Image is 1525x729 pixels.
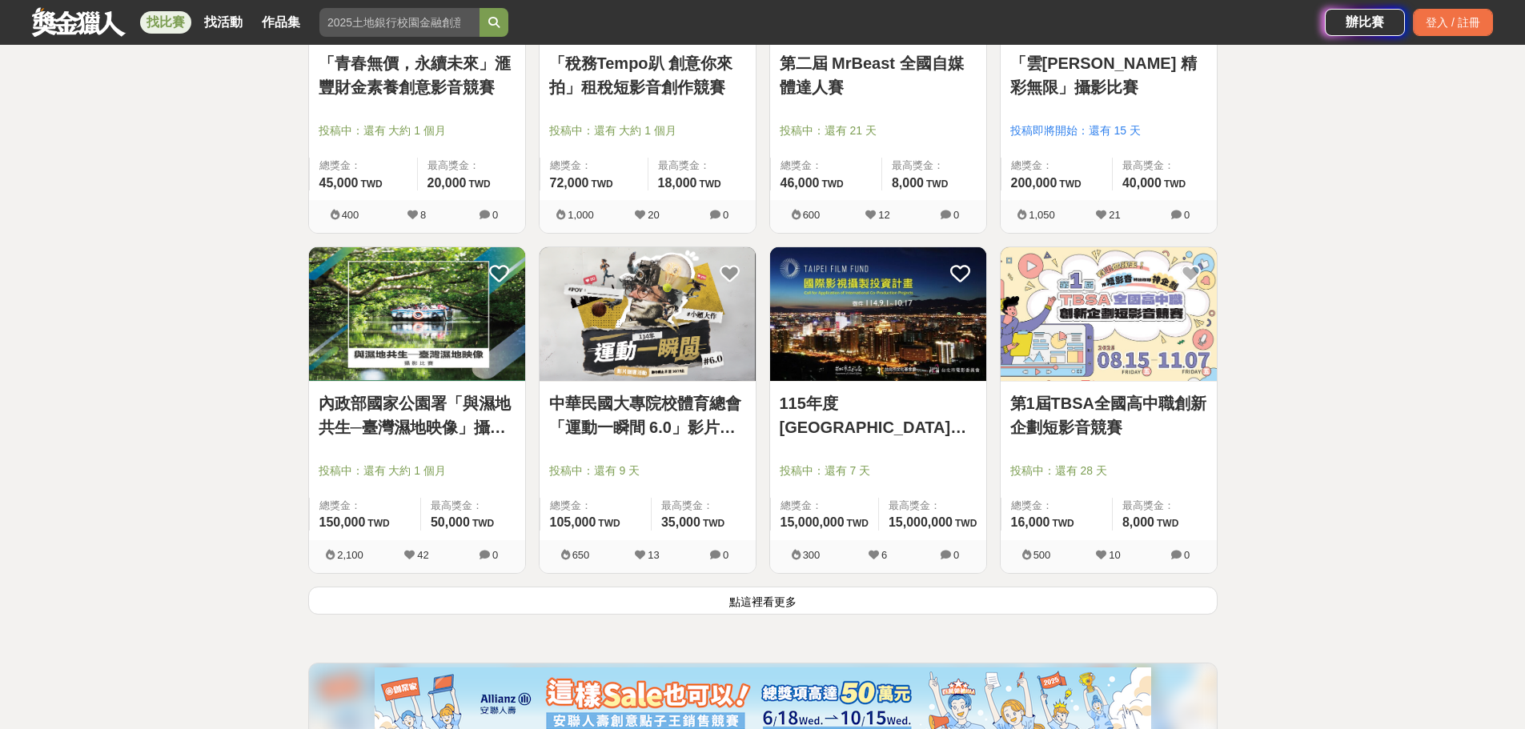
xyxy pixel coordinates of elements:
span: 45,000 [319,176,359,190]
span: TWD [821,178,843,190]
span: 總獎金： [781,498,869,514]
span: 投稿中：還有 大約 1 個月 [319,122,516,139]
a: 中華民國大專院校體育總會「運動一瞬間 6.0」影片徵選活動 [549,391,746,439]
span: 總獎金： [1011,158,1102,174]
span: 最高獎金： [661,498,746,514]
span: 400 [342,209,359,221]
span: 10 [1109,549,1120,561]
span: 0 [492,549,498,561]
span: 1,000 [568,209,594,221]
span: TWD [598,518,620,529]
span: TWD [1164,178,1186,190]
a: 找活動 [198,11,249,34]
span: TWD [472,518,494,529]
span: 8,000 [1122,515,1154,529]
span: 總獎金： [319,498,411,514]
span: 16,000 [1011,515,1050,529]
a: 「青春無價，永續未來」滙豐財金素養創意影音競賽 [319,51,516,99]
span: 總獎金： [550,498,641,514]
span: 最高獎金： [892,158,977,174]
span: 12 [878,209,889,221]
span: 13 [648,549,659,561]
img: Cover Image [540,247,756,381]
img: Cover Image [1001,247,1217,381]
span: 6 [881,549,887,561]
span: 650 [572,549,590,561]
span: 最高獎金： [658,158,746,174]
span: TWD [926,178,948,190]
span: 投稿中：還有 7 天 [780,463,977,479]
span: TWD [847,518,869,529]
span: 18,000 [658,176,697,190]
a: 作品集 [255,11,307,34]
span: 40,000 [1122,176,1162,190]
a: 辦比賽 [1325,9,1405,36]
span: 200,000 [1011,176,1057,190]
span: 投稿中：還有 28 天 [1010,463,1207,479]
span: 投稿即將開始：還有 15 天 [1010,122,1207,139]
span: 總獎金： [319,158,407,174]
span: 最高獎金： [1122,158,1207,174]
span: TWD [367,518,389,529]
img: Cover Image [770,247,986,381]
span: 500 [1033,549,1051,561]
span: 1,050 [1029,209,1055,221]
span: 總獎金： [781,158,872,174]
span: 46,000 [781,176,820,190]
span: TWD [1052,518,1074,529]
a: Cover Image [540,247,756,382]
span: 總獎金： [1011,498,1102,514]
span: 投稿中：還有 9 天 [549,463,746,479]
span: 20,000 [427,176,467,190]
img: Cover Image [309,247,525,381]
span: TWD [703,518,724,529]
span: 42 [417,549,428,561]
button: 點這裡看更多 [308,587,1218,615]
span: 投稿中：還有 大約 1 個月 [319,463,516,479]
span: 0 [1184,209,1190,221]
span: 總獎金： [550,158,638,174]
span: 0 [723,549,728,561]
a: 內政部國家公園署「與濕地共生─臺灣濕地映像」攝影比賽 [319,391,516,439]
span: TWD [955,518,977,529]
span: 最高獎金： [889,498,977,514]
span: 50,000 [431,515,470,529]
input: 2025土地銀行校園金融創意挑戰賽：從你出發 開啟智慧金融新頁 [319,8,480,37]
span: 15,000,000 [781,515,845,529]
span: 0 [1184,549,1190,561]
div: 登入 / 註冊 [1413,9,1493,36]
span: 150,000 [319,515,366,529]
a: 第1屆TBSA全國高中職創新企劃短影音競賽 [1010,391,1207,439]
span: 0 [953,209,959,221]
span: 21 [1109,209,1120,221]
span: TWD [360,178,382,190]
span: 35,000 [661,515,700,529]
a: Cover Image [1001,247,1217,382]
span: 300 [803,549,821,561]
span: 8 [420,209,426,221]
a: 第二屆 MrBeast 全國自媒體達人賽 [780,51,977,99]
span: TWD [1157,518,1178,529]
a: Cover Image [770,247,986,382]
span: 72,000 [550,176,589,190]
span: TWD [699,178,720,190]
a: Cover Image [309,247,525,382]
a: 「雲[PERSON_NAME] 精彩無限」攝影比賽 [1010,51,1207,99]
span: 2,100 [337,549,363,561]
span: 最高獎金： [431,498,516,514]
span: TWD [591,178,612,190]
span: 投稿中：還有 大約 1 個月 [549,122,746,139]
span: 105,000 [550,515,596,529]
span: 最高獎金： [427,158,516,174]
a: 115年度[GEOGRAPHIC_DATA]「國際影視攝製投資計畫」 [780,391,977,439]
span: 8,000 [892,176,924,190]
span: TWD [1059,178,1081,190]
span: 最高獎金： [1122,498,1207,514]
a: 「稅務Tempo趴 創意你來拍」租稅短影音創作競賽 [549,51,746,99]
span: 0 [492,209,498,221]
span: TWD [468,178,490,190]
span: 0 [723,209,728,221]
span: 投稿中：還有 21 天 [780,122,977,139]
a: 找比賽 [140,11,191,34]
